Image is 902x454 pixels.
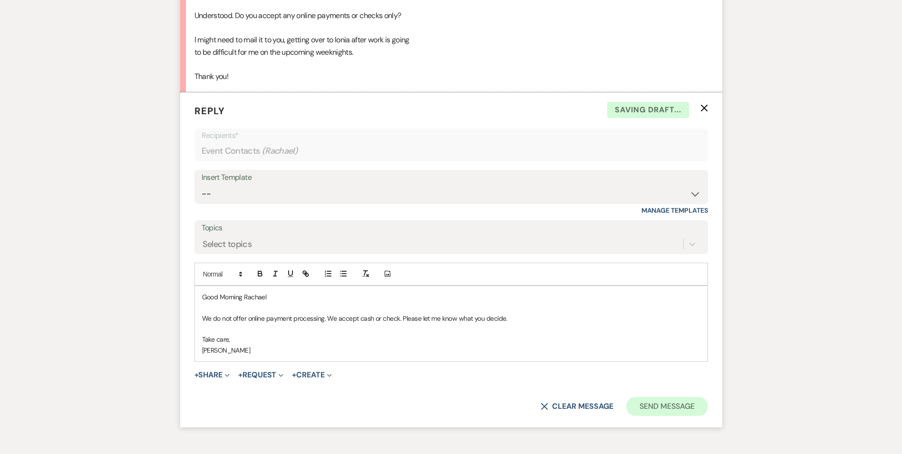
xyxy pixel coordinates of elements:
button: Request [238,371,283,379]
a: Manage Templates [641,206,708,215]
p: Take care, [202,334,700,345]
div: Event Contacts [202,142,701,160]
p: [PERSON_NAME] [202,345,700,355]
span: ( Rachael ) [262,145,298,158]
button: Share [194,371,230,379]
button: Send Message [626,397,708,416]
button: Clear message [541,403,613,410]
span: + [292,371,296,379]
span: Reply [194,105,225,117]
span: + [194,371,199,379]
span: + [238,371,242,379]
div: Insert Template [202,171,701,185]
p: We do not offer online payment processing. We accept cash or check. Please let me know what you d... [202,313,700,324]
label: Topics [202,221,701,235]
p: Recipients* [202,129,701,142]
div: Select topics [203,237,252,250]
button: Create [292,371,331,379]
span: Saving draft... [607,102,689,118]
p: Good Morning Rachael [202,292,700,302]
